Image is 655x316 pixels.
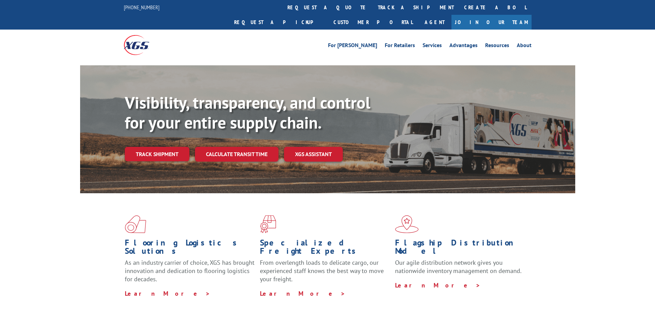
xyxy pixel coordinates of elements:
a: XGS ASSISTANT [284,147,343,162]
a: For Retailers [385,43,415,50]
img: xgs-icon-focused-on-flooring-red [260,215,276,233]
h1: Specialized Freight Experts [260,239,390,259]
a: Join Our Team [451,15,532,30]
b: Visibility, transparency, and control for your entire supply chain. [125,92,370,133]
img: xgs-icon-total-supply-chain-intelligence-red [125,215,146,233]
a: Track shipment [125,147,189,161]
a: Learn More > [125,290,210,297]
a: About [517,43,532,50]
span: Our agile distribution network gives you nationwide inventory management on demand. [395,259,522,275]
a: Advantages [449,43,478,50]
a: Agent [418,15,451,30]
p: From overlength loads to delicate cargo, our experienced staff knows the best way to move your fr... [260,259,390,289]
a: For [PERSON_NAME] [328,43,377,50]
a: Learn More > [395,281,481,289]
a: Resources [485,43,509,50]
h1: Flooring Logistics Solutions [125,239,255,259]
a: Request a pickup [229,15,328,30]
h1: Flagship Distribution Model [395,239,525,259]
a: Services [423,43,442,50]
img: xgs-icon-flagship-distribution-model-red [395,215,419,233]
a: Customer Portal [328,15,418,30]
a: Learn More > [260,290,346,297]
span: As an industry carrier of choice, XGS has brought innovation and dedication to flooring logistics... [125,259,254,283]
a: [PHONE_NUMBER] [124,4,160,11]
a: Calculate transit time [195,147,279,162]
